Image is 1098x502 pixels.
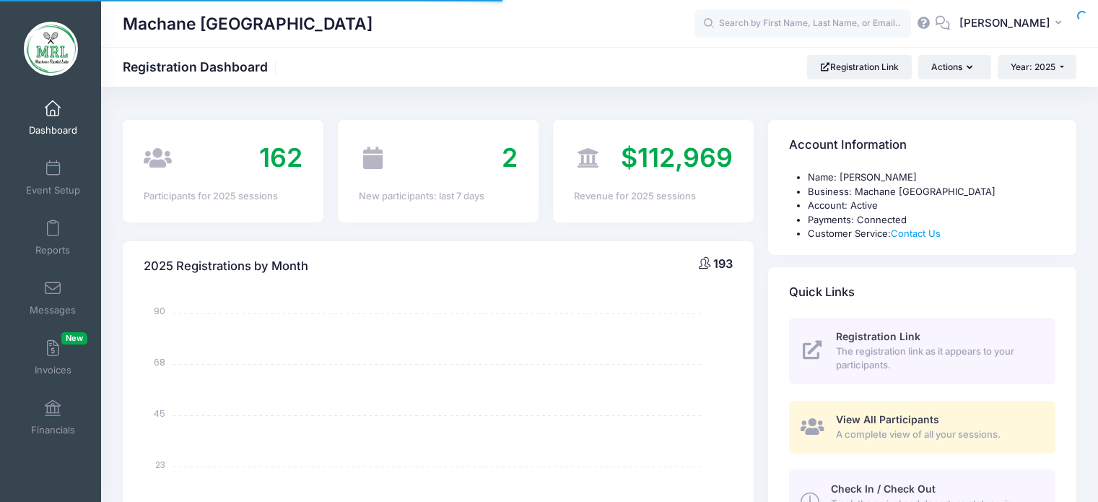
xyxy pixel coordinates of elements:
[789,125,907,166] h4: Account Information
[808,213,1055,228] li: Payments: Connected
[19,392,87,443] a: Financials
[26,184,80,196] span: Event Setup
[789,272,855,313] h4: Quick Links
[808,170,1055,185] li: Name: [PERSON_NAME]
[502,142,518,173] span: 2
[789,318,1055,384] a: Registration Link The registration link as it appears to your participants.
[31,424,75,436] span: Financials
[713,256,733,271] span: 193
[156,458,166,470] tspan: 23
[19,212,87,263] a: Reports
[359,189,518,204] div: New participants: last 7 days
[61,332,87,345] span: New
[836,330,920,342] span: Registration Link
[24,22,78,76] img: Machane Racket Lake
[574,189,733,204] div: Revenue for 2025 sessions
[123,59,280,74] h1: Registration Dashboard
[259,142,302,173] span: 162
[836,413,939,425] span: View All Participants
[836,428,1039,442] span: A complete view of all your sessions.
[35,244,70,256] span: Reports
[836,345,1039,373] span: The registration link as it appears to your participants.
[144,246,308,287] h4: 2025 Registrations by Month
[808,227,1055,241] li: Customer Service:
[19,272,87,323] a: Messages
[808,185,1055,199] li: Business: Machane [GEOGRAPHIC_DATA]
[19,152,87,203] a: Event Setup
[19,332,87,383] a: InvoicesNew
[19,92,87,143] a: Dashboard
[123,7,372,40] h1: Machane [GEOGRAPHIC_DATA]
[831,482,936,495] span: Check In / Check Out
[918,55,990,79] button: Actions
[154,407,166,420] tspan: 45
[154,356,166,368] tspan: 68
[144,189,302,204] div: Participants for 2025 sessions
[959,15,1050,31] span: [PERSON_NAME]
[694,9,911,38] input: Search by First Name, Last Name, or Email...
[30,304,76,316] span: Messages
[789,401,1055,454] a: View All Participants A complete view of all your sessions.
[808,199,1055,213] li: Account: Active
[154,305,166,317] tspan: 90
[998,55,1076,79] button: Year: 2025
[807,55,912,79] a: Registration Link
[1011,61,1055,72] span: Year: 2025
[35,364,71,376] span: Invoices
[950,7,1076,40] button: [PERSON_NAME]
[621,142,733,173] span: $112,969
[29,124,77,137] span: Dashboard
[891,228,941,239] a: Contact Us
